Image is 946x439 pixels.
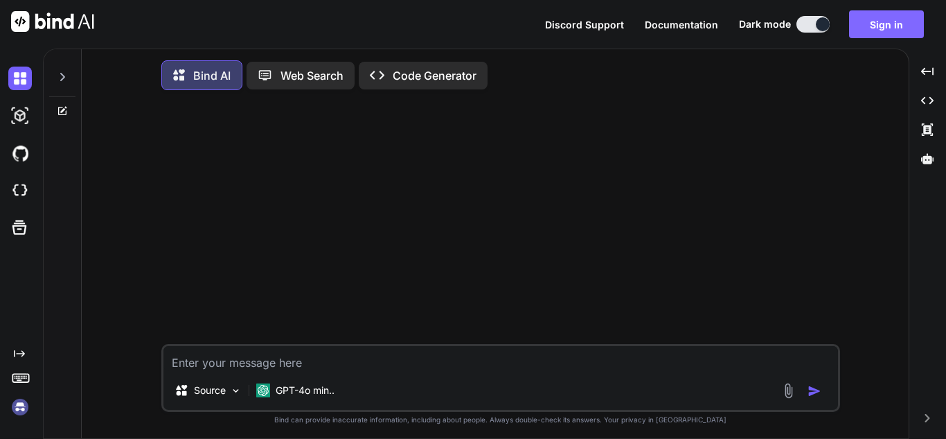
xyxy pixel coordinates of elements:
[161,415,840,425] p: Bind can provide inaccurate information, including about people. Always double-check its answers....
[807,384,821,398] img: icon
[276,384,334,397] p: GPT-4o min..
[280,67,343,84] p: Web Search
[645,19,718,31] span: Documentation
[193,67,231,84] p: Bind AI
[194,384,226,397] p: Source
[780,383,796,399] img: attachment
[11,11,94,32] img: Bind AI
[256,384,270,397] img: GPT-4o mini
[8,104,32,128] img: darkAi-studio
[230,385,242,397] img: Pick Models
[8,179,32,203] img: cloudideIcon
[545,19,624,31] span: Discord Support
[545,17,624,32] button: Discord Support
[8,395,32,419] img: signin
[8,67,32,90] img: darkChat
[739,17,791,31] span: Dark mode
[849,10,924,38] button: Sign in
[645,17,718,32] button: Documentation
[393,67,476,84] p: Code Generator
[8,141,32,165] img: githubDark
